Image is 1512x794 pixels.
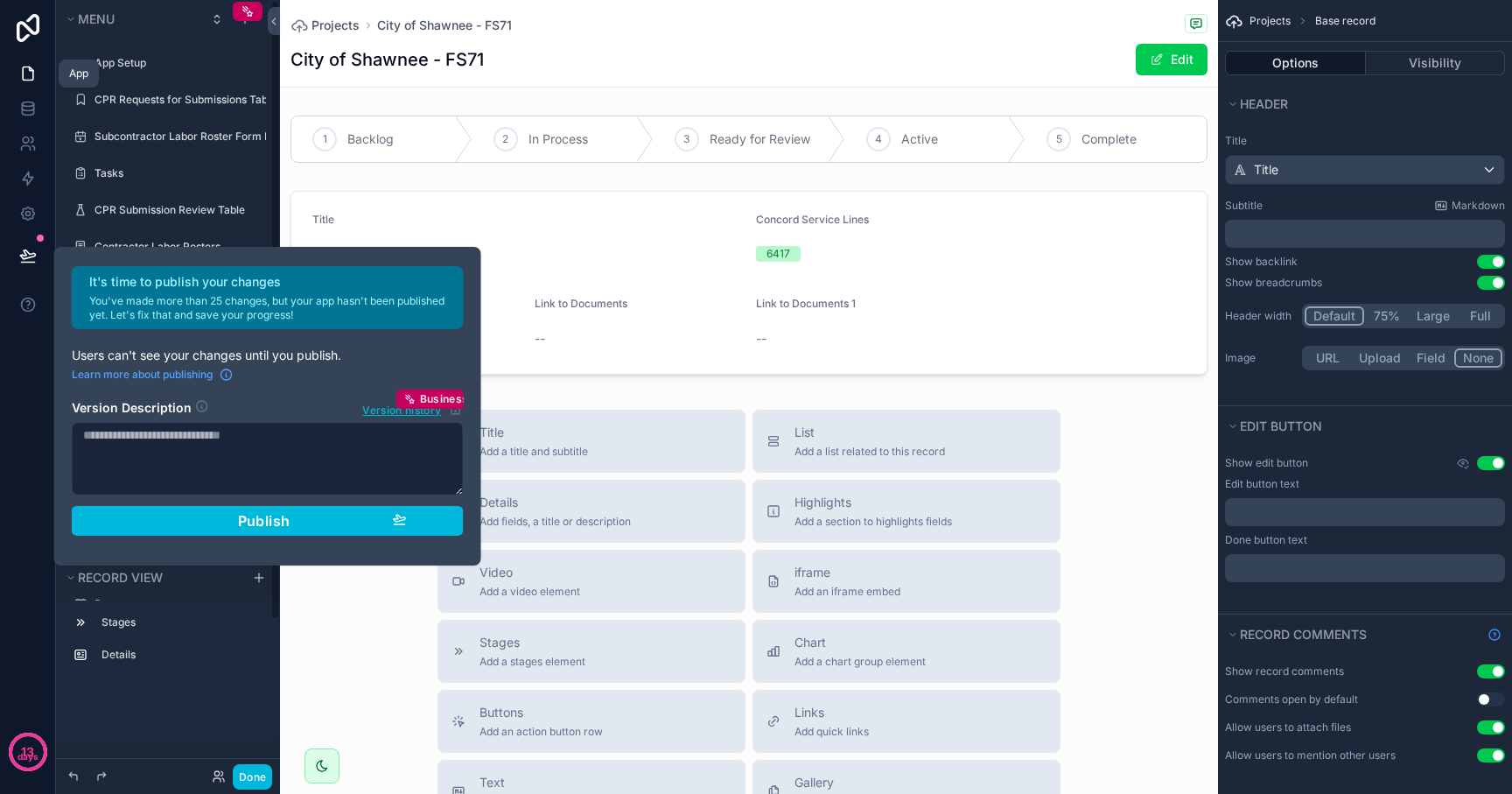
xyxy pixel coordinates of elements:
label: Image [1225,351,1295,365]
div: scrollable content [1225,554,1505,582]
span: Details [479,494,631,511]
button: Large [1409,306,1458,326]
a: City of Shawnee - FS71 [377,17,512,34]
button: ListAdd a list related to this record [752,410,1060,473]
button: Menu [63,7,199,32]
span: Record view [78,570,163,585]
span: Record comments [1240,627,1367,642]
label: CPR Submission Review Table [94,203,259,217]
button: Record comments [1225,622,1480,647]
span: Add a stages element [479,655,585,669]
span: iframe [794,564,900,581]
button: Record view [63,566,241,590]
button: Edit [1136,44,1207,75]
div: Show breadcrumbs [1225,276,1322,290]
span: Title [479,424,588,441]
div: scrollable content [1225,220,1505,248]
button: iframeAdd an iframe embed [752,550,1060,613]
h2: It's time to publish your changes [89,273,453,291]
button: None [1454,348,1502,368]
label: CPR Requests for Submissions Table [94,93,266,107]
span: Title [1254,161,1278,179]
button: ChartAdd a chart group element [752,620,1060,683]
button: Done [233,764,272,790]
span: Edit button [1240,418,1322,433]
span: Gallery [794,774,905,791]
span: List [794,424,945,441]
span: Add a chart group element [794,655,926,669]
div: Comments open by default [1225,692,1358,706]
button: Field [1409,348,1455,368]
span: Add a video element [479,585,580,599]
span: Menu [78,11,115,26]
button: Full [1458,306,1502,326]
button: TitleAdd a title and subtitle [437,410,745,473]
button: Header [1225,92,1494,116]
a: Markdown [1434,199,1505,213]
label: Done button text [1225,533,1307,547]
span: Add a section to highlights fields [794,515,952,529]
span: Header [1240,96,1288,111]
label: Subtitle [1225,199,1263,213]
div: scrollable content [56,601,280,686]
label: Show edit button [1225,456,1308,470]
button: DetailsAdd fields, a title or description [437,480,745,543]
label: Tasks [94,166,259,180]
label: Contractor Labor Rosters [94,240,259,254]
div: Allow users to attach files [1225,720,1351,734]
span: Video [479,564,580,581]
button: ButtonsAdd an action button row [437,690,745,753]
a: Learn more about publishing [72,368,234,382]
button: Upload [1351,348,1409,368]
span: Add fields, a title or description [479,515,631,529]
label: App Setup [94,56,259,70]
p: 13 [21,743,34,761]
button: HighlightsAdd a section to highlights fields [752,480,1060,543]
p: You've made more than 25 changes, but your app hasn't been published yet. Let's fix that and save... [89,294,453,322]
span: Add a title and subtitle [479,445,588,459]
label: Title [1225,134,1505,148]
span: Add an iframe embed [794,585,900,599]
button: VideoAdd a video element [437,550,745,613]
label: Details [101,648,255,662]
button: Edit button [1225,414,1494,439]
p: Users can't see your changes until you publish. [72,347,464,364]
span: Business [420,392,469,406]
div: Show record comments [1225,664,1344,678]
div: scrollable content [1225,498,1505,526]
button: Publish [72,506,464,536]
label: Stages [101,615,255,629]
div: Allow users to mention other users [1225,748,1396,762]
span: Learn more about publishing [72,368,213,382]
span: Publish [238,512,290,530]
h1: City of Shawnee - FS71 [290,47,484,72]
span: Highlights [794,494,952,511]
span: Projects [311,17,360,34]
button: Options [1225,51,1366,75]
button: StagesAdd a stages element [437,620,745,683]
span: Text [479,774,682,791]
span: Stages [479,634,585,651]
span: Buttons [479,704,603,721]
span: Base record [1315,14,1375,28]
span: Links [794,704,869,721]
span: Add quick links [794,725,869,739]
svg: Show help information [1487,628,1501,642]
span: Markdown [1452,199,1505,213]
div: App [69,67,88,81]
label: Edit button text [1225,477,1299,491]
span: Add an action button row [479,725,603,739]
p: days [17,750,38,764]
div: Show backlink [1225,255,1298,269]
button: Default [1305,306,1364,326]
span: Projects [1249,14,1291,28]
button: URL [1305,348,1351,368]
label: Subcontractor Labor Roster Form Input Table [94,130,266,144]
